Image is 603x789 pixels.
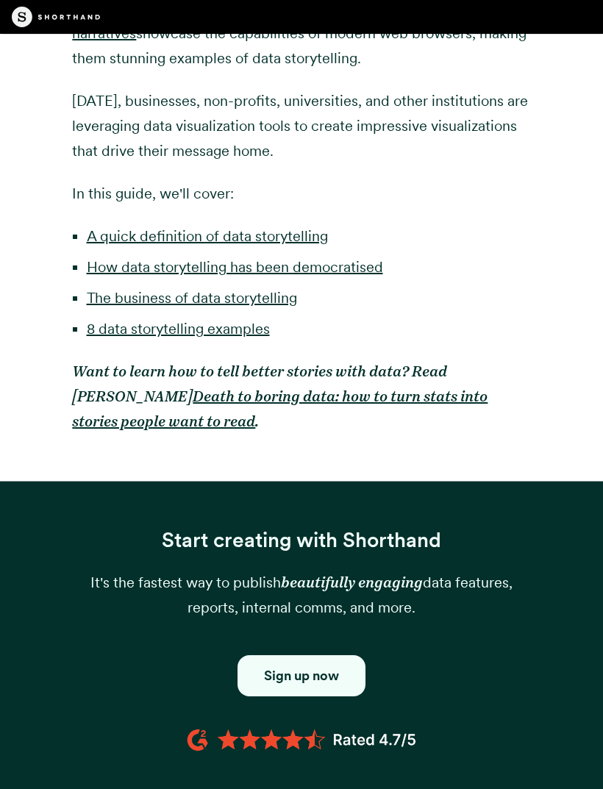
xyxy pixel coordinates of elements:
p: It's the fastest way to publish data features, reports, internal comms, and more. [72,571,530,621]
a: Death to boring data: how to turn stats into stories people want to read [72,388,488,431]
a: How data storytelling has been democratised [87,259,383,276]
img: The Craft [12,7,100,27]
em: Want to learn how to tell better stories with data? Read [PERSON_NAME] [72,363,447,406]
em: beautifully engaging [281,574,423,592]
a: 8 data storytelling examples [87,321,270,338]
em: . [255,413,259,431]
a: A quick definition of data storytelling [87,228,328,246]
p: [DATE], businesses, non-profits, universities, and other institutions are leveraging data visuali... [72,89,530,164]
a: Button to click through to Shorthand's signup section. [238,656,365,697]
p: In this guide, we'll cover: [72,182,530,207]
h3: Start creating with Shorthand [72,529,530,554]
img: 4.7 orange stars lined up in a row with the text G2 rated 4.7/5 [187,726,416,755]
a: The business of data storytelling [87,290,297,307]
